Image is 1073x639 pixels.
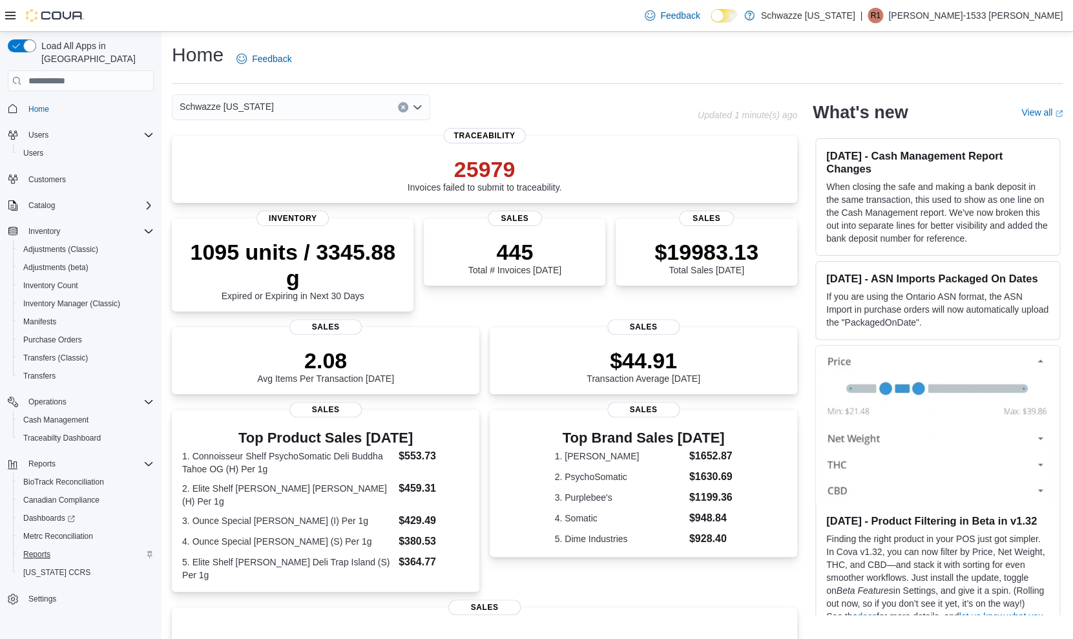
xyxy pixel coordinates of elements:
[3,455,159,473] button: Reports
[18,368,61,384] a: Transfers
[23,101,54,117] a: Home
[3,222,159,240] button: Inventory
[18,529,98,544] a: Metrc Reconciliation
[18,547,154,562] span: Reports
[3,393,159,411] button: Operations
[679,211,733,226] span: Sales
[23,335,82,345] span: Purchase Orders
[13,349,159,367] button: Transfers (Classic)
[398,102,408,112] button: Clear input
[28,397,67,407] span: Operations
[654,239,758,265] p: $19983.13
[182,450,393,476] dt: 1. Connoisseur Shelf PsychoSomatic Deli Buddha Tahoe OG (H) Per 1g
[13,313,159,331] button: Manifests
[23,371,56,381] span: Transfers
[13,491,159,509] button: Canadian Compliance
[836,585,893,596] em: Beta Features
[399,513,469,529] dd: $429.49
[13,277,159,295] button: Inventory Count
[23,531,93,541] span: Metrc Reconciliation
[399,448,469,464] dd: $553.73
[826,532,1049,610] p: Finding the right product in your POS just got simpler. In Cova v1.32, you can now filter by Pric...
[3,126,159,144] button: Users
[18,260,154,275] span: Adjustments (beta)
[182,514,393,527] dt: 3. Ounce Special [PERSON_NAME] (I) Per 1g
[860,8,862,23] p: |
[18,510,154,526] span: Dashboards
[711,9,738,23] input: Dark Mode
[448,600,521,615] span: Sales
[18,412,94,428] a: Cash Management
[18,314,61,330] a: Manifests
[182,556,393,581] dt: 5. Elite Shelf [PERSON_NAME] Deli Trap Island (S) Per 1g
[399,481,469,496] dd: $459.31
[18,430,154,446] span: Traceabilty Dashboard
[826,149,1049,175] h3: [DATE] - Cash Management Report Changes
[868,8,883,23] div: Ryan-1533 Ordorica
[554,512,683,525] dt: 4. Somatic
[399,554,469,570] dd: $364.77
[18,332,87,348] a: Purchase Orders
[257,348,394,384] div: Avg Items Per Transaction [DATE]
[468,239,561,265] p: 445
[18,242,103,257] a: Adjustments (Classic)
[23,317,56,327] span: Manifests
[23,456,61,472] button: Reports
[231,46,297,72] a: Feedback
[18,529,154,544] span: Metrc Reconciliation
[182,430,469,446] h3: Top Product Sales [DATE]
[3,196,159,215] button: Catalog
[888,8,1063,23] p: [PERSON_NAME]-1533 [PERSON_NAME]
[23,433,101,443] span: Traceabilty Dashboard
[182,239,403,301] div: Expired or Expiring in Next 30 Days
[23,456,154,472] span: Reports
[23,477,104,487] span: BioTrack Reconciliation
[761,8,855,23] p: Schwazze [US_STATE]
[554,532,683,545] dt: 5. Dime Industries
[23,198,154,213] span: Catalog
[23,148,43,158] span: Users
[13,258,159,277] button: Adjustments (beta)
[13,527,159,545] button: Metrc Reconciliation
[689,469,733,485] dd: $1630.69
[23,591,154,607] span: Settings
[13,295,159,313] button: Inventory Manager (Classic)
[23,262,89,273] span: Adjustments (beta)
[26,9,84,22] img: Cova
[18,474,109,490] a: BioTrack Reconciliation
[182,535,393,548] dt: 4. Ounce Special [PERSON_NAME] (S) Per 1g
[13,563,159,581] button: [US_STATE] CCRS
[399,534,469,549] dd: $380.53
[23,127,154,143] span: Users
[826,290,1049,329] p: If you are using the Ontario ASN format, the ASN Import in purchase orders will now automatically...
[18,314,154,330] span: Manifests
[13,429,159,447] button: Traceabilty Dashboard
[587,348,700,373] p: $44.91
[289,402,362,417] span: Sales
[13,411,159,429] button: Cash Management
[1055,110,1063,118] svg: External link
[443,128,525,143] span: Traceability
[3,589,159,608] button: Settings
[18,474,154,490] span: BioTrack Reconciliation
[252,52,291,65] span: Feedback
[28,594,56,604] span: Settings
[689,510,733,526] dd: $948.84
[698,110,797,120] p: Updated 1 minute(s) ago
[23,353,88,363] span: Transfers (Classic)
[607,319,680,335] span: Sales
[18,510,80,526] a: Dashboards
[689,531,733,547] dd: $928.40
[826,610,1049,636] p: See the for more details, and after you’ve given it a try.
[28,226,60,236] span: Inventory
[23,100,154,116] span: Home
[257,348,394,373] p: 2.08
[23,394,72,410] button: Operations
[13,367,159,385] button: Transfers
[18,350,93,366] a: Transfers (Classic)
[18,145,48,161] a: Users
[826,514,1049,527] h3: [DATE] - Product Filtering in Beta in v1.32
[18,350,154,366] span: Transfers (Classic)
[826,180,1049,245] p: When closing the safe and making a bank deposit in the same transaction, this used to show as one...
[182,482,393,508] dt: 2. Elite Shelf [PERSON_NAME] [PERSON_NAME] (H) Per 1g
